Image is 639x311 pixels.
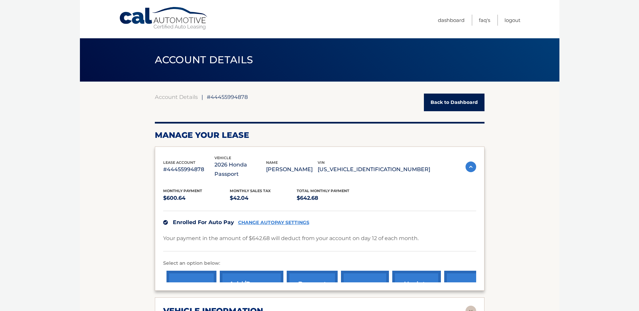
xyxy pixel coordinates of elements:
p: [PERSON_NAME] [266,165,318,174]
span: vehicle [214,155,231,160]
span: Total Monthly Payment [297,188,349,193]
a: Logout [504,15,520,26]
span: Monthly sales Tax [230,188,271,193]
span: | [201,94,203,100]
a: Cal Automotive [119,7,209,30]
p: Select an option below: [163,259,476,267]
a: Back to Dashboard [424,94,484,111]
p: #44455994878 [163,165,215,174]
span: ACCOUNT DETAILS [155,54,253,66]
a: Account Details [155,94,198,100]
a: FAQ's [479,15,490,26]
span: Monthly Payment [163,188,202,193]
h2: Manage Your Lease [155,130,484,140]
span: #44455994878 [207,94,248,100]
p: Your payment in the amount of $642.68 will deduct from your account on day 12 of each month. [163,234,419,243]
span: Enrolled For Auto Pay [173,219,234,225]
p: $642.68 [297,193,364,203]
p: $600.64 [163,193,230,203]
a: CHANGE AUTOPAY SETTINGS [238,220,309,225]
span: name [266,160,278,165]
a: Dashboard [438,15,465,26]
span: lease account [163,160,195,165]
img: check.svg [163,220,168,225]
img: accordion-active.svg [466,161,476,172]
p: 2026 Honda Passport [214,160,266,179]
p: [US_VEHICLE_IDENTIFICATION_NUMBER] [318,165,430,174]
p: $42.04 [230,193,297,203]
span: vin [318,160,325,165]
